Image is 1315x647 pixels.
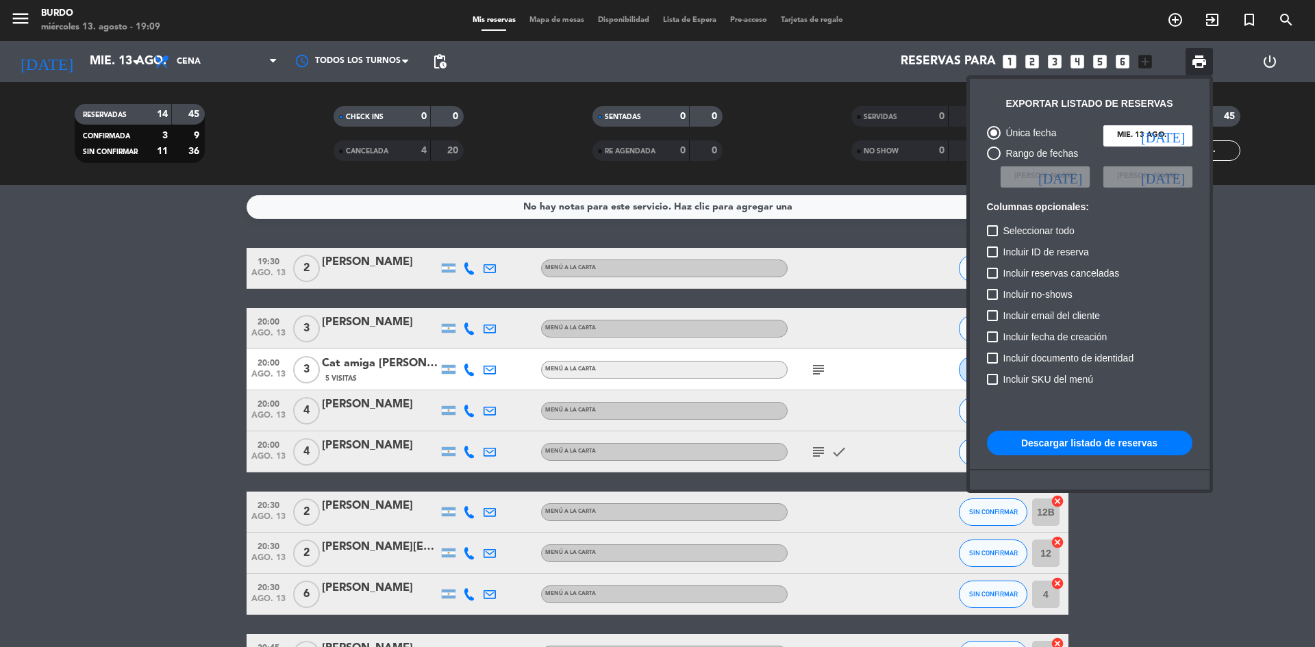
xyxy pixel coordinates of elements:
[1038,170,1082,183] i: [DATE]
[1003,329,1107,345] span: Incluir fecha de creación
[1003,265,1120,281] span: Incluir reservas canceladas
[1141,170,1185,183] i: [DATE]
[987,201,1192,213] h6: Columnas opcionales:
[1003,350,1134,366] span: Incluir documento de identidad
[1003,244,1089,260] span: Incluir ID de reserva
[1006,96,1173,112] div: Exportar listado de reservas
[1191,53,1207,70] span: print
[1003,307,1101,324] span: Incluir email del cliente
[431,53,448,70] span: pending_actions
[1003,286,1073,303] span: Incluir no-shows
[1014,170,1076,183] span: [PERSON_NAME]
[1117,170,1179,183] span: [PERSON_NAME]
[987,431,1192,455] button: Descargar listado de reservas
[1001,146,1079,162] div: Rango de fechas
[1003,371,1094,388] span: Incluir SKU del menú
[1001,125,1057,141] div: Única fecha
[1003,223,1075,239] span: Seleccionar todo
[1141,129,1185,142] i: [DATE]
